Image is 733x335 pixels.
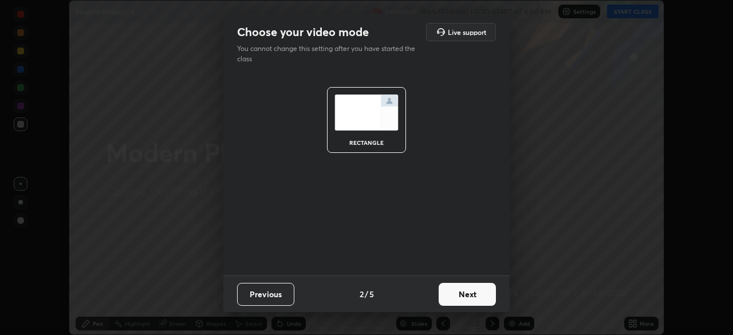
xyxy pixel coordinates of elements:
[360,288,364,300] h4: 2
[365,288,368,300] h4: /
[237,283,294,306] button: Previous
[448,29,486,36] h5: Live support
[369,288,374,300] h4: 5
[344,140,389,145] div: rectangle
[237,44,423,64] p: You cannot change this setting after you have started the class
[237,25,369,40] h2: Choose your video mode
[334,94,399,131] img: normalScreenIcon.ae25ed63.svg
[439,283,496,306] button: Next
